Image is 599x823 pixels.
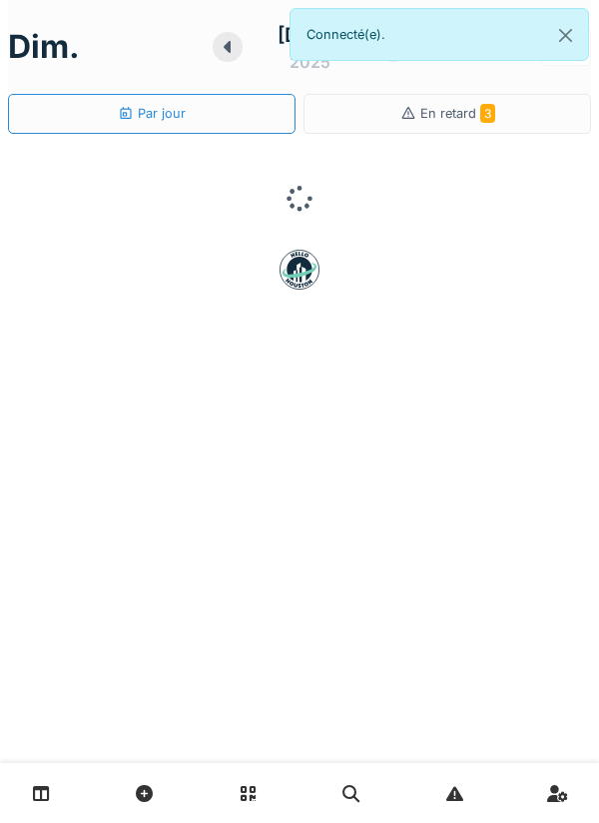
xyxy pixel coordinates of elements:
[280,250,319,290] img: badge-BVDL4wpA.svg
[118,104,186,123] div: Par jour
[278,20,342,50] div: [DATE]
[290,50,330,74] div: 2025
[290,8,589,61] div: Connecté(e).
[420,106,495,121] span: En retard
[8,28,80,66] h1: dim.
[480,104,495,123] span: 3
[543,9,588,62] button: Close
